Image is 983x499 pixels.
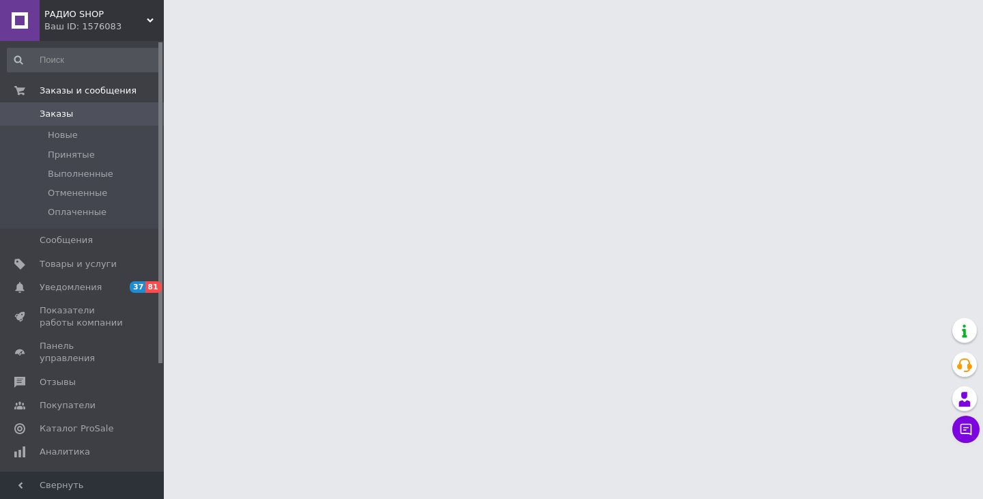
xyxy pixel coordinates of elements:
span: 81 [145,281,161,293]
span: Отзывы [40,376,76,388]
span: Принятые [48,149,95,161]
span: Оплаченные [48,206,106,218]
span: Заказы [40,108,73,120]
div: Ваш ID: 1576083 [44,20,164,33]
span: Товары и услуги [40,258,117,270]
span: Каталог ProSale [40,423,113,435]
span: Показатели работы компании [40,304,126,329]
button: Чат с покупателем [952,416,980,443]
span: Сообщения [40,234,93,246]
span: Уведомления [40,281,102,294]
span: Инструменты вебмастера и SEO [40,469,126,494]
span: РАДИО SHOP [44,8,147,20]
span: Новые [48,129,78,141]
span: Аналитика [40,446,90,458]
span: 37 [130,281,145,293]
span: Панель управления [40,340,126,365]
input: Поиск [7,48,161,72]
span: Отмененные [48,187,107,199]
span: Заказы и сообщения [40,85,137,97]
span: Покупатели [40,399,96,412]
span: Выполненные [48,168,113,180]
